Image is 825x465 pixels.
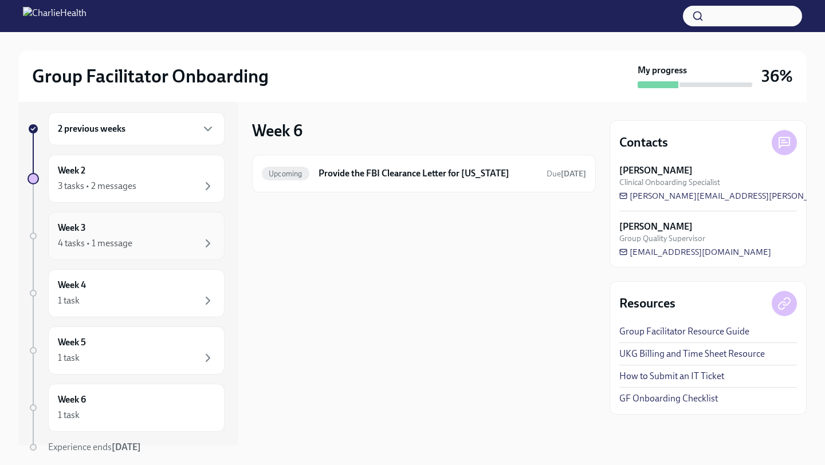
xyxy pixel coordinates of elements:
[112,442,141,452] strong: [DATE]
[27,155,225,203] a: Week 23 tasks • 2 messages
[58,164,85,177] h6: Week 2
[547,168,586,179] span: September 16th, 2025 10:00
[58,294,80,307] div: 1 task
[262,164,586,183] a: UpcomingProvide the FBI Clearance Letter for [US_STATE]Due[DATE]
[27,269,225,317] a: Week 41 task
[48,442,141,452] span: Experience ends
[23,7,87,25] img: CharlieHealth
[252,120,302,141] h3: Week 6
[58,409,80,421] div: 1 task
[319,167,537,180] h6: Provide the FBI Clearance Letter for [US_STATE]
[48,112,225,145] div: 2 previous weeks
[58,336,86,349] h6: Week 5
[619,164,693,177] strong: [PERSON_NAME]
[58,393,86,406] h6: Week 6
[32,65,269,88] h2: Group Facilitator Onboarding
[58,237,132,250] div: 4 tasks • 1 message
[58,222,86,234] h6: Week 3
[619,370,724,383] a: How to Submit an IT Ticket
[27,212,225,260] a: Week 34 tasks • 1 message
[619,134,668,151] h4: Contacts
[561,169,586,179] strong: [DATE]
[619,233,705,244] span: Group Quality Supervisor
[619,177,720,188] span: Clinical Onboarding Specialist
[58,352,80,364] div: 1 task
[27,384,225,432] a: Week 61 task
[638,64,687,77] strong: My progress
[262,170,309,178] span: Upcoming
[619,348,765,360] a: UKG Billing and Time Sheet Resource
[58,180,136,192] div: 3 tasks • 2 messages
[619,246,771,258] a: [EMAIL_ADDRESS][DOMAIN_NAME]
[619,325,749,338] a: Group Facilitator Resource Guide
[761,66,793,86] h3: 36%
[619,392,718,405] a: GF Onboarding Checklist
[547,169,586,179] span: Due
[619,295,675,312] h4: Resources
[58,123,125,135] h6: 2 previous weeks
[619,220,693,233] strong: [PERSON_NAME]
[58,279,86,291] h6: Week 4
[27,326,225,375] a: Week 51 task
